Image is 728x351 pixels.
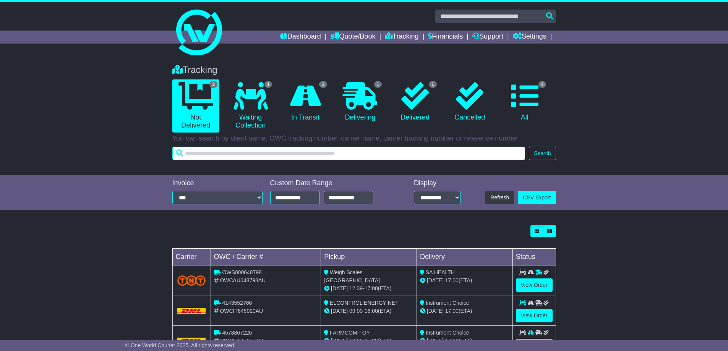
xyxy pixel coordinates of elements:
span: 1 [319,81,327,88]
a: CSV Export [518,191,556,204]
span: FARMCOMP OY [330,330,370,336]
span: 1 [264,81,272,88]
span: 4143552766 [222,300,252,306]
td: OWC / Carrier # [211,249,321,265]
span: 09:00 [349,308,363,314]
div: (ETA) [420,307,509,315]
span: 17:00 [445,277,459,283]
a: 1 In Transit [282,79,329,125]
span: ELCONTROL ENERGY NET [330,300,399,306]
div: Tracking [169,65,560,76]
td: Pickup [321,249,417,265]
span: SA HEALTH [426,269,455,275]
a: View Order [516,309,553,322]
a: View Order [516,278,553,292]
span: 17:00 [365,285,378,291]
span: 4578867226 [222,330,252,336]
span: OWCAU648798AU [220,277,266,283]
span: OWCFI647957AU [220,338,263,344]
div: Invoice [172,179,263,188]
span: [DATE] [331,285,348,291]
a: Cancelled [446,79,493,125]
td: Delivery [417,249,512,265]
span: Instrument Choice [426,300,469,306]
div: - (ETA) [324,337,413,345]
span: 3 [209,81,217,88]
span: [DATE] [331,338,348,344]
button: Refresh [485,191,514,204]
span: [DATE] [427,308,444,314]
a: Quote/Book [330,31,375,44]
div: Custom Date Range [270,179,393,188]
span: [DATE] [427,338,444,344]
span: Instrument Choice [426,330,469,336]
a: 4 All [501,79,548,125]
a: 1 Delivering [337,79,384,125]
td: Status [512,249,556,265]
span: 17:00 [445,338,459,344]
span: [DATE] [427,277,444,283]
span: 15:30 [365,338,378,344]
img: DHL.png [177,308,206,314]
a: Settings [513,31,546,44]
a: 3 Not Delivered [172,79,219,133]
span: Weigh Scales [GEOGRAPHIC_DATA] [324,269,380,283]
button: Search [529,147,556,160]
span: 1 [374,81,382,88]
a: Dashboard [280,31,321,44]
p: You can search by client name, OWC tracking number, carrier name, carrier tracking number or refe... [172,134,556,143]
span: © One World Courier 2025. All rights reserved. [125,342,236,348]
div: - (ETA) [324,307,413,315]
span: OWCIT648020AU [220,308,263,314]
span: 16:00 [365,308,378,314]
a: Support [472,31,503,44]
span: 10:00 [349,338,363,344]
div: - (ETA) [324,285,413,293]
img: TNT_Domestic.png [177,275,206,286]
span: OWS000648798 [222,269,262,275]
span: 1 [429,81,437,88]
span: 4 [538,81,546,88]
a: 1 Delivered [391,79,438,125]
span: 12:39 [349,285,363,291]
td: Carrier [172,249,211,265]
img: DHL.png [177,338,206,344]
div: (ETA) [420,277,509,285]
span: [DATE] [331,308,348,314]
div: (ETA) [420,337,509,345]
a: Financials [428,31,463,44]
div: Display [414,179,460,188]
a: 1 Waiting Collection [227,79,274,133]
a: Tracking [385,31,418,44]
span: 17:00 [445,308,459,314]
